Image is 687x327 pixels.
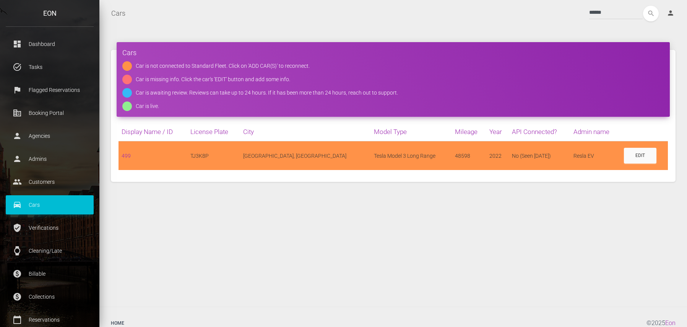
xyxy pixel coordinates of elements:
[661,6,681,21] a: person
[6,149,94,168] a: person Admins
[486,123,509,141] th: Year
[509,123,570,141] th: API Connected?
[509,141,570,170] td: No (Seen [DATE])
[136,61,310,71] div: Car is not connected to Standard Fleet. Click on 'ADD CAR(S)' to reconnect.
[11,268,88,280] p: Billable
[486,141,509,170] td: 2022
[111,4,125,23] a: Cars
[6,287,94,306] a: paid Collections
[11,130,88,142] p: Agencies
[11,84,88,96] p: Flagged Reservations
[6,218,94,237] a: verified_user Verifications
[6,241,94,260] a: watch Cleaning/Late
[122,153,131,159] a: 499
[11,291,88,302] p: Collections
[6,264,94,283] a: paid Billable
[119,123,187,141] th: Display Name / ID
[240,141,371,170] td: [GEOGRAPHIC_DATA], [GEOGRAPHIC_DATA]
[667,9,674,17] i: person
[6,126,94,146] a: person Agencies
[11,38,88,50] p: Dashboard
[11,61,88,73] p: Tasks
[136,88,398,98] div: Car is awaiting review. Reviews can take up to 24 hours. If it has been more than 24 hours, reach...
[136,101,159,111] div: Car is live.
[6,57,94,77] a: task_alt Tasks
[452,123,486,141] th: Mileage
[122,48,664,57] h4: Cars
[136,75,290,84] div: Car is missing info. Click the car's 'EDIT' button and add some info.
[187,123,240,141] th: License Plate
[11,153,88,165] p: Admins
[635,152,645,159] div: Edit
[6,195,94,214] a: drive_eta Cars
[570,123,621,141] th: Admin name
[6,34,94,54] a: dashboard Dashboard
[570,141,621,170] td: Resla EV
[11,314,88,325] p: Reservations
[187,141,240,170] td: TJ3K8P
[11,176,88,188] p: Customers
[11,245,88,257] p: Cleaning/Late
[11,222,88,234] p: Verifications
[6,80,94,100] a: flag Flagged Reservations
[6,103,94,123] a: corporate_fare Booking Portal
[643,6,659,21] button: search
[624,148,656,163] a: Edit
[665,319,676,327] a: Eon
[371,141,452,170] td: Tesla Model 3 Long Range
[11,199,88,211] p: Cars
[6,172,94,191] a: people Customers
[240,123,371,141] th: City
[371,123,452,141] th: Model Type
[11,107,88,119] p: Booking Portal
[452,141,486,170] td: 48598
